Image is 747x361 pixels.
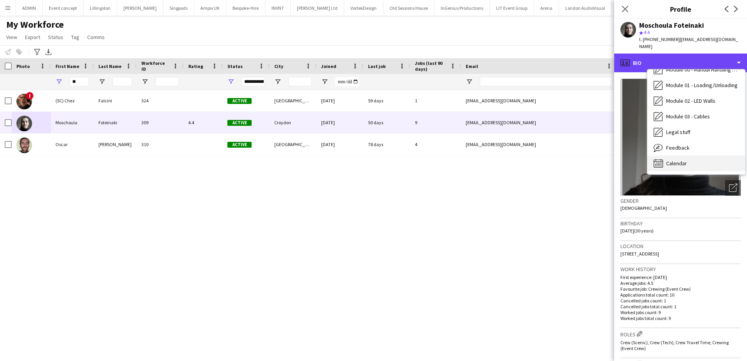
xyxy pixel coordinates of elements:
span: ! [26,92,34,100]
div: 324 [137,90,184,111]
div: [EMAIL_ADDRESS][DOMAIN_NAME] [461,112,617,133]
div: Open photos pop-in [725,180,741,196]
span: Export [25,34,40,41]
button: VortekDesign [344,0,383,16]
div: Module 02 - LED Walls [647,93,745,109]
button: Singpods [163,0,194,16]
span: Active [227,142,252,148]
div: Falcini [94,90,137,111]
div: 309 [137,112,184,133]
button: [PERSON_NAME] [117,0,163,16]
h3: Work history [620,266,741,273]
span: [STREET_ADDRESS] [620,251,659,257]
span: View [6,34,17,41]
div: 59 days [363,90,410,111]
span: Jobs (last 90 days) [415,60,447,72]
span: Workforce ID [141,60,170,72]
app-action-btn: Export XLSX [44,47,53,57]
div: [GEOGRAPHIC_DATA] [270,90,316,111]
input: Joined Filter Input [335,77,359,86]
img: Moschoula Foteinaki [16,116,32,131]
h3: Birthday [620,220,741,227]
div: [DATE] [316,134,363,155]
div: [PERSON_NAME] [94,134,137,155]
div: Feedback [647,140,745,155]
span: Photo [16,63,30,69]
img: Oscar Wright [16,138,32,153]
div: [GEOGRAPHIC_DATA] [270,134,316,155]
button: Bespoke-Hire [226,0,265,16]
span: Tag [71,34,79,41]
h3: Profile [614,4,747,14]
div: Calendar [647,155,745,171]
input: Workforce ID Filter Input [155,77,179,86]
div: 310 [137,134,184,155]
div: 4 [410,134,461,155]
a: Comms [84,32,108,42]
a: Tag [68,32,82,42]
div: Moschoula [51,112,94,133]
button: LIT Event Group [490,0,534,16]
button: InGenius Productions [434,0,490,16]
span: Feedback [666,144,690,151]
div: Foteinaki [94,112,137,133]
p: Cancelled jobs count: 1 [620,298,741,304]
button: Open Filter Menu [321,78,328,85]
button: Open Filter Menu [274,78,281,85]
button: Open Filter Menu [227,78,234,85]
div: Croydon [270,112,316,133]
button: Event concept [43,0,84,16]
span: [DATE] (30 years) [620,228,654,234]
input: First Name Filter Input [70,77,89,86]
a: Export [22,32,43,42]
div: [EMAIL_ADDRESS][DOMAIN_NAME] [461,134,617,155]
h3: Gender [620,197,741,204]
a: Status [45,32,66,42]
span: | [EMAIL_ADDRESS][DOMAIN_NAME] [639,36,738,49]
p: Worked jobs count: 9 [620,309,741,315]
span: [DEMOGRAPHIC_DATA] [620,205,667,211]
div: [EMAIL_ADDRESS][DOMAIN_NAME] [461,90,617,111]
button: Blue Elephant [612,0,652,16]
span: My Workforce [6,19,64,30]
div: 50 days [363,112,410,133]
button: Ampix UK [194,0,226,16]
span: Module 03 - Cables [666,113,710,120]
p: Cancelled jobs total count: 1 [620,304,741,309]
span: Rating [188,63,203,69]
h3: Location [620,243,741,250]
div: Oscar [51,134,94,155]
div: Moschoula Foteinaki [639,22,704,29]
div: 4.4 [184,112,223,133]
button: ADMIN [16,0,43,16]
h3: Roles [620,330,741,338]
a: View [3,32,20,42]
span: Module 02 - LED Walls [666,97,715,104]
p: Applications total count: 10 [620,292,741,298]
button: [PERSON_NAME] Ltd [291,0,344,16]
button: Open Filter Menu [98,78,105,85]
div: Module 03 - Cables [647,109,745,124]
button: Lillingston [84,0,117,16]
p: Favourite job: Crewing (Event Crew) [620,286,741,292]
span: Active [227,98,252,104]
div: Legal stuff [647,124,745,140]
div: [DATE] [316,90,363,111]
div: [DATE] [316,112,363,133]
button: Open Filter Menu [55,78,63,85]
img: Crew avatar or photo [620,79,741,196]
img: (SC) Chez Falcini [16,94,32,109]
span: Calendar [666,160,687,167]
button: Open Filter Menu [466,78,473,85]
span: Last Name [98,63,122,69]
span: Legal stuff [666,129,690,136]
span: Last job [368,63,386,69]
span: 4.4 [644,29,650,35]
span: Status [48,34,63,41]
p: Worked jobs total count: 9 [620,315,741,321]
span: Comms [87,34,105,41]
button: Arena [534,0,559,16]
span: t. [PHONE_NUMBER] [639,36,680,42]
div: Module 01 - Loading/Unloading [647,77,745,93]
div: 78 days [363,134,410,155]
